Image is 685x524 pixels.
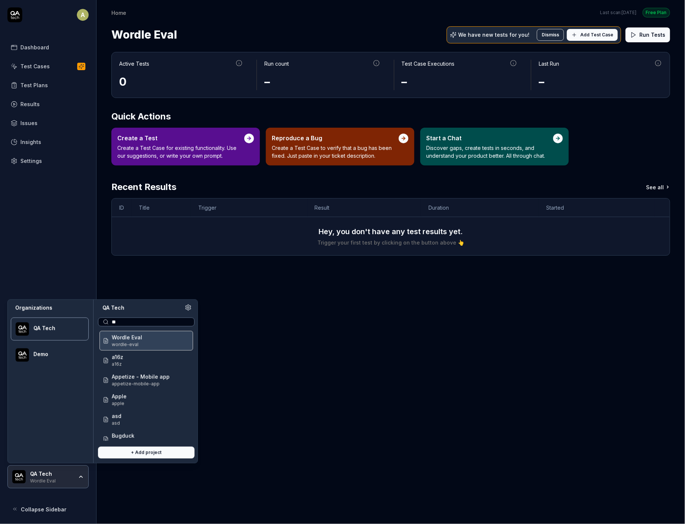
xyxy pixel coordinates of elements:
div: Demo [33,351,79,358]
span: Last scan: [600,9,637,16]
span: Bugduck [112,432,134,440]
div: Test Case Executions [402,60,455,68]
th: Started [539,199,655,217]
span: Project ID: p7tT [112,440,134,446]
button: Dismiss [537,29,564,41]
th: Duration [421,199,539,217]
button: Add Test Case [567,29,618,41]
div: – [402,73,518,90]
img: Demo Logo [16,348,29,362]
button: + Add project [98,447,195,459]
th: ID [112,199,131,217]
a: See all [646,180,670,194]
span: Wordle Eval [112,334,142,341]
div: Create a Test [117,134,244,143]
div: Results [20,100,40,108]
div: Run count [264,60,289,68]
p: Create a Test Case to verify that a bug has been fixed. Just paste in your ticket description. [272,144,399,160]
div: QA Tech [30,471,73,477]
div: – [264,73,381,90]
div: Active Tests [119,60,149,68]
th: Result [307,199,421,217]
button: QA Tech LogoQA TechWordle Eval [7,465,89,488]
div: Test Cases [20,62,50,70]
button: A [77,7,89,22]
div: Settings [20,157,42,165]
a: Dashboard [7,40,89,55]
span: A [77,9,89,21]
button: Demo LogoDemo [11,344,89,367]
button: QA Tech LogoQA Tech [11,318,89,341]
span: Add Test Case [580,32,613,38]
span: a16z [112,353,123,361]
span: Project ID: tYQV [112,381,170,387]
a: Organization settings [185,304,192,313]
div: 0 [119,73,243,90]
div: Home [111,9,126,16]
div: Dashboard [20,43,49,51]
div: – [539,73,662,90]
a: Insights [7,135,89,149]
button: Run Tests [626,27,670,42]
a: Test Cases [7,59,89,73]
p: We have new tests for you! [458,32,529,37]
h3: Hey, you don't have any test results yet. [319,226,463,237]
span: Project ID: oEYH [112,361,123,368]
span: asd [112,412,121,420]
span: Project ID: 0zIX [112,400,127,407]
p: Create a Test Case for existing functionality. Use our suggestions, or write your own prompt. [117,144,244,160]
div: Last Run [539,60,559,68]
span: Project ID: Vfoq [112,341,142,348]
span: Wordle Eval [111,25,177,45]
button: Free Plan [643,7,670,17]
time: [DATE] [622,10,637,15]
div: Test Plans [20,81,48,89]
img: QA Tech Logo [16,322,29,336]
div: Start a Chat [426,134,553,143]
div: Organizations [11,304,89,312]
span: Appetize - Mobile app [112,373,170,381]
div: Suggestions [98,330,195,441]
div: Issues [20,119,37,127]
span: Apple [112,393,127,400]
a: Issues [7,116,89,130]
img: QA Tech Logo [12,470,26,484]
button: Collapse Sidebar [7,502,89,517]
a: Settings [7,154,89,168]
div: Free Plan [643,8,670,17]
a: Results [7,97,89,111]
th: Title [131,199,191,217]
div: Reproduce a Bug [272,134,399,143]
th: Trigger [191,199,307,217]
div: QA Tech [98,304,185,312]
div: Wordle Eval [30,477,73,483]
h2: Recent Results [111,180,176,194]
div: Trigger your first test by clicking on the button above 👆 [317,239,464,246]
div: QA Tech [33,325,79,332]
p: Discover gaps, create tests in seconds, and understand your product better. All through chat. [426,144,553,160]
span: Collapse Sidebar [21,505,66,513]
span: Project ID: VTgx [112,420,121,427]
div: Insights [20,138,41,146]
h2: Quick Actions [111,110,670,123]
button: Last scan:[DATE] [600,9,637,16]
a: Test Plans [7,78,89,92]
